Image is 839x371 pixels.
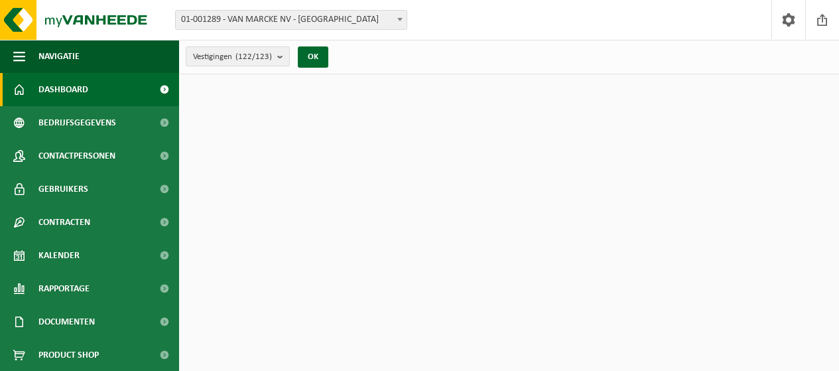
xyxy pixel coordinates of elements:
[38,206,90,239] span: Contracten
[193,47,272,67] span: Vestigingen
[38,73,88,106] span: Dashboard
[176,11,407,29] span: 01-001289 - VAN MARCKE NV - GENT
[298,46,328,68] button: OK
[38,239,80,272] span: Kalender
[38,305,95,338] span: Documenten
[38,106,116,139] span: Bedrijfsgegevens
[38,139,115,173] span: Contactpersonen
[235,52,272,61] count: (122/123)
[38,272,90,305] span: Rapportage
[38,40,80,73] span: Navigatie
[38,173,88,206] span: Gebruikers
[175,10,407,30] span: 01-001289 - VAN MARCKE NV - GENT
[186,46,290,66] button: Vestigingen(122/123)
